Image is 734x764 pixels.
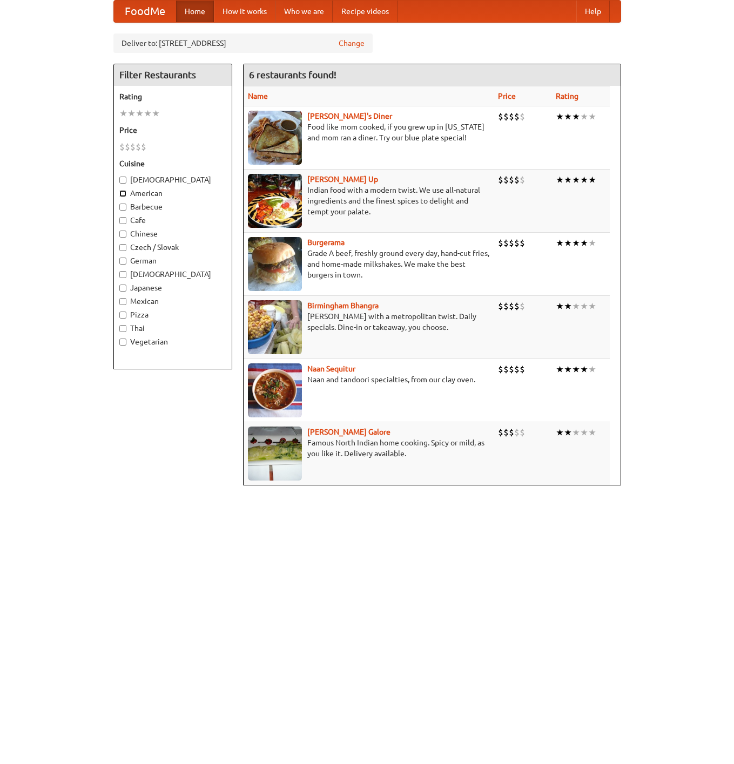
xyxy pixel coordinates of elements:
[576,1,610,22] a: Help
[119,258,126,265] input: German
[580,174,588,186] li: ★
[130,141,136,153] li: $
[248,248,489,280] p: Grade A beef, freshly ground every day, hand-cut fries, and home-made milkshakes. We make the bes...
[144,107,152,119] li: ★
[248,427,302,481] img: currygalore.jpg
[556,300,564,312] li: ★
[119,271,126,278] input: [DEMOGRAPHIC_DATA]
[588,111,596,123] li: ★
[556,92,578,100] a: Rating
[113,33,373,53] div: Deliver to: [STREET_ADDRESS]
[498,427,503,438] li: $
[119,336,226,347] label: Vegetarian
[136,141,141,153] li: $
[564,174,572,186] li: ★
[339,38,365,49] a: Change
[307,364,355,373] a: Naan Sequitur
[119,177,126,184] input: [DEMOGRAPHIC_DATA]
[509,300,514,312] li: $
[119,312,126,319] input: Pizza
[564,111,572,123] li: ★
[588,174,596,186] li: ★
[564,363,572,375] li: ★
[119,298,126,305] input: Mexican
[514,427,520,438] li: $
[119,296,226,307] label: Mexican
[514,300,520,312] li: $
[588,427,596,438] li: ★
[119,242,226,253] label: Czech / Slovak
[556,111,564,123] li: ★
[580,111,588,123] li: ★
[119,217,126,224] input: Cafe
[119,325,126,332] input: Thai
[307,428,390,436] a: [PERSON_NAME] Galore
[509,427,514,438] li: $
[248,111,302,165] img: sallys.jpg
[307,175,378,184] a: [PERSON_NAME] Up
[307,112,392,120] b: [PERSON_NAME]'s Diner
[119,174,226,185] label: [DEMOGRAPHIC_DATA]
[503,363,509,375] li: $
[248,374,489,385] p: Naan and tandoori specialties, from our clay oven.
[119,125,226,136] h5: Price
[119,282,226,293] label: Japanese
[509,174,514,186] li: $
[498,363,503,375] li: $
[248,311,489,333] p: [PERSON_NAME] with a metropolitan twist. Daily specials. Dine-in or takeaway, you choose.
[564,237,572,249] li: ★
[119,188,226,199] label: American
[119,255,226,266] label: German
[572,237,580,249] li: ★
[114,64,232,86] h4: Filter Restaurants
[119,244,126,251] input: Czech / Slovak
[580,300,588,312] li: ★
[141,141,146,153] li: $
[514,174,520,186] li: $
[580,427,588,438] li: ★
[503,111,509,123] li: $
[119,158,226,169] h5: Cuisine
[503,427,509,438] li: $
[248,363,302,417] img: naansequitur.jpg
[119,285,126,292] input: Japanese
[119,231,126,238] input: Chinese
[520,237,525,249] li: $
[249,70,336,80] ng-pluralize: 6 restaurants found!
[572,174,580,186] li: ★
[119,228,226,239] label: Chinese
[498,92,516,100] a: Price
[119,215,226,226] label: Cafe
[498,237,503,249] li: $
[498,300,503,312] li: $
[248,437,489,459] p: Famous North Indian home cooking. Spicy or mild, as you like it. Delivery available.
[588,363,596,375] li: ★
[127,107,136,119] li: ★
[514,111,520,123] li: $
[520,174,525,186] li: $
[509,237,514,249] li: $
[503,174,509,186] li: $
[503,237,509,249] li: $
[498,174,503,186] li: $
[136,107,144,119] li: ★
[125,141,130,153] li: $
[307,238,345,247] b: Burgerama
[520,427,525,438] li: $
[119,141,125,153] li: $
[588,300,596,312] li: ★
[580,363,588,375] li: ★
[119,204,126,211] input: Barbecue
[580,237,588,249] li: ★
[114,1,176,22] a: FoodMe
[572,111,580,123] li: ★
[176,1,214,22] a: Home
[119,190,126,197] input: American
[333,1,398,22] a: Recipe videos
[564,427,572,438] li: ★
[248,185,489,217] p: Indian food with a modern twist. We use all-natural ingredients and the finest spices to delight ...
[214,1,275,22] a: How it works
